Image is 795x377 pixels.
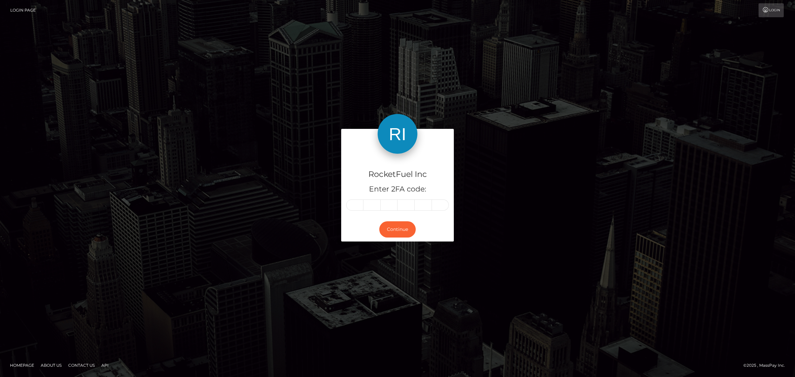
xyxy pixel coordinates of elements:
a: API [99,360,111,370]
button: Continue [379,221,416,238]
img: RocketFuel Inc [378,114,417,154]
h5: Enter 2FA code: [346,184,449,194]
a: Login [759,3,784,17]
h4: RocketFuel Inc [346,169,449,180]
a: Contact Us [66,360,97,370]
a: Login Page [10,3,36,17]
a: Homepage [7,360,37,370]
a: About Us [38,360,64,370]
div: © 2025 , MassPay Inc. [743,362,790,369]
